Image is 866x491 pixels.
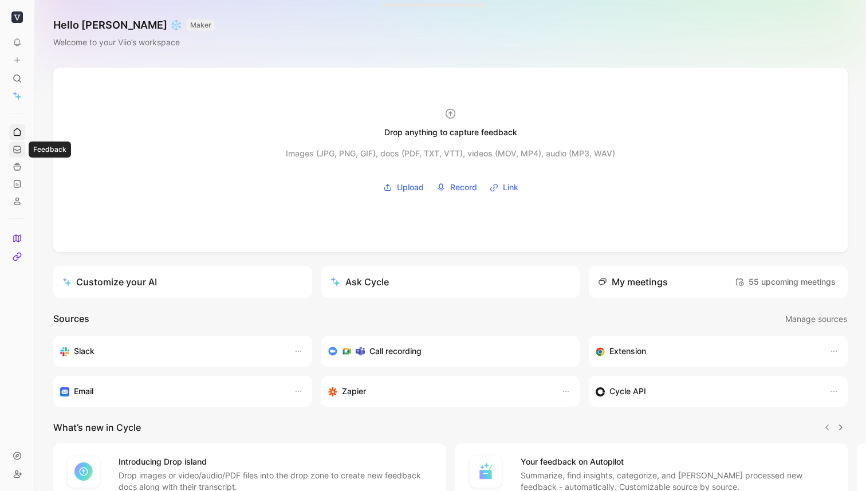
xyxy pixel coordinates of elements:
[596,384,818,398] div: Sync customers & send feedback from custom sources. Get inspired by our favorite use case
[119,455,432,469] h4: Introducing Drop island
[9,9,25,25] button: Viio
[60,344,282,358] div: Sync your customers, send feedback and get updates in Slack
[328,344,564,358] div: Record & transcribe meetings from Zoom, Meet & Teams.
[328,384,550,398] div: Capture feedback from thousands of sources with Zapier (survey results, recordings, sheets, etc).
[609,344,646,358] h3: Extension
[53,18,215,32] h1: Hello [PERSON_NAME] ❄️
[53,36,215,49] div: Welcome to your Viio’s workspace
[450,180,477,194] span: Record
[286,147,615,160] div: Images (JPG, PNG, GIF), docs (PDF, TXT, VTT), videos (MOV, MP4), audio (MP3, WAV)
[60,384,282,398] div: Forward emails to your feedback inbox
[596,344,818,358] div: Capture feedback from anywhere on the web
[74,344,95,358] h3: Slack
[598,275,668,289] div: My meetings
[74,384,93,398] h3: Email
[321,266,580,298] button: Ask Cycle
[187,19,215,31] button: MAKER
[785,312,848,327] button: Manage sources
[486,179,522,196] button: Link
[732,273,839,291] button: 55 upcoming meetings
[330,275,389,289] div: Ask Cycle
[53,421,141,434] h2: What’s new in Cycle
[11,11,23,23] img: Viio
[62,275,157,289] div: Customize your AI
[53,266,312,298] a: Customize your AI
[397,180,424,194] span: Upload
[53,312,89,327] h2: Sources
[379,179,428,196] button: Upload
[384,125,517,139] div: Drop anything to capture feedback
[432,179,481,196] button: Record
[342,384,366,398] h3: Zapier
[503,180,518,194] span: Link
[521,455,834,469] h4: Your feedback on Autopilot
[735,275,836,289] span: 55 upcoming meetings
[785,312,847,326] span: Manage sources
[609,384,646,398] h3: Cycle API
[369,344,422,358] h3: Call recording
